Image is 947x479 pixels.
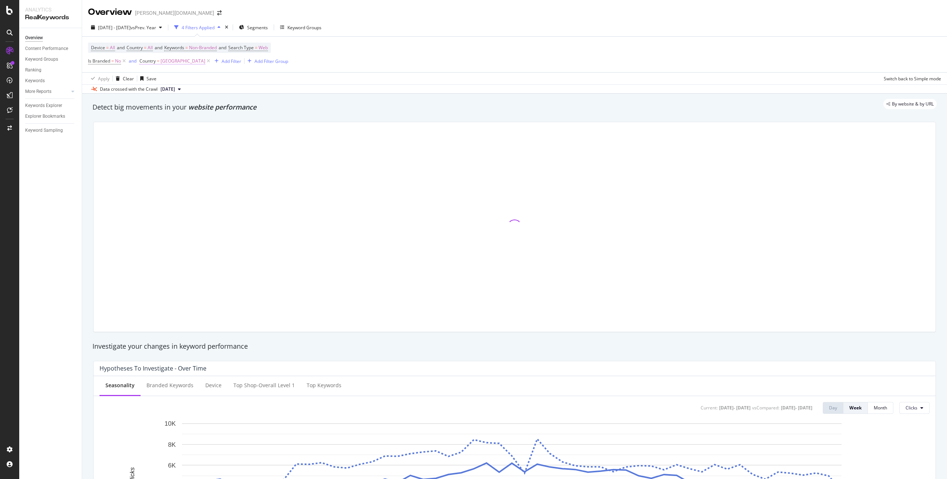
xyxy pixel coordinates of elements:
[255,44,257,51] span: =
[25,102,62,110] div: Keywords Explorer
[25,113,77,120] a: Explorer Bookmarks
[255,58,288,64] div: Add Filter Group
[105,382,135,389] div: Seasonality
[228,44,254,51] span: Search Type
[25,6,76,13] div: Analytics
[189,43,217,53] span: Non-Branded
[135,9,214,17] div: [PERSON_NAME][DOMAIN_NAME]
[117,44,125,51] span: and
[91,44,105,51] span: Device
[139,58,156,64] span: Country
[236,21,271,33] button: Segments
[719,405,751,411] div: [DATE] - [DATE]
[25,88,51,96] div: More Reports
[25,34,77,42] a: Overview
[25,13,76,22] div: RealKeywords
[25,34,43,42] div: Overview
[127,44,143,51] span: Country
[168,441,176,448] text: 8K
[106,44,109,51] span: =
[92,342,937,351] div: Investigate your changes in keyword performance
[168,462,176,469] text: 6K
[88,58,110,64] span: Is Branded
[161,86,175,93] span: 2025 May. 19th
[219,44,226,51] span: and
[131,24,156,31] span: vs Prev. Year
[164,44,184,51] span: Keywords
[146,382,193,389] div: Branded Keywords
[223,24,230,31] div: times
[884,76,941,82] div: Switch back to Simple mode
[205,382,222,389] div: Device
[892,102,934,106] span: By website & by URL
[307,382,341,389] div: Top Keywords
[88,6,132,19] div: Overview
[259,43,268,53] span: Web
[245,57,288,66] button: Add Filter Group
[115,56,121,66] span: No
[277,21,324,33] button: Keyword Groups
[158,85,184,94] button: [DATE]
[25,88,69,96] a: More Reports
[247,24,268,31] span: Segments
[233,382,295,389] div: Top Shop-Overall Level 1
[906,405,917,411] span: Clicks
[874,405,887,411] div: Month
[222,58,241,64] div: Add Filter
[185,44,188,51] span: =
[88,73,109,84] button: Apply
[161,56,205,66] span: [GEOGRAPHIC_DATA]
[217,10,222,16] div: arrow-right-arrow-left
[25,66,41,74] div: Ranking
[781,405,812,411] div: [DATE] - [DATE]
[110,43,115,53] span: All
[823,402,843,414] button: Day
[171,21,223,33] button: 4 Filters Applied
[212,57,241,66] button: Add Filter
[701,405,718,411] div: Current:
[829,405,837,411] div: Day
[25,113,65,120] div: Explorer Bookmarks
[155,44,162,51] span: and
[100,365,206,372] div: Hypotheses to Investigate - Over Time
[25,102,77,110] a: Keywords Explorer
[100,86,158,93] div: Data crossed with the Crawl
[25,127,63,134] div: Keyword Sampling
[182,24,215,31] div: 4 Filters Applied
[25,77,77,85] a: Keywords
[287,24,321,31] div: Keyword Groups
[25,56,77,63] a: Keyword Groups
[123,76,134,82] div: Clear
[25,77,45,85] div: Keywords
[899,402,930,414] button: Clicks
[98,24,131,31] span: [DATE] - [DATE]
[113,73,134,84] button: Clear
[849,405,862,411] div: Week
[25,45,68,53] div: Content Performance
[881,73,941,84] button: Switch back to Simple mode
[25,127,77,134] a: Keyword Sampling
[843,402,868,414] button: Week
[88,21,165,33] button: [DATE] - [DATE]vsPrev. Year
[157,58,159,64] span: =
[129,57,137,64] button: and
[25,56,58,63] div: Keyword Groups
[98,76,109,82] div: Apply
[144,44,146,51] span: =
[752,405,779,411] div: vs Compared :
[137,73,156,84] button: Save
[148,43,153,53] span: All
[25,45,77,53] a: Content Performance
[868,402,893,414] button: Month
[165,420,176,427] text: 10K
[25,66,77,74] a: Ranking
[129,58,137,64] div: and
[883,99,937,109] div: legacy label
[111,58,114,64] span: =
[146,76,156,82] div: Save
